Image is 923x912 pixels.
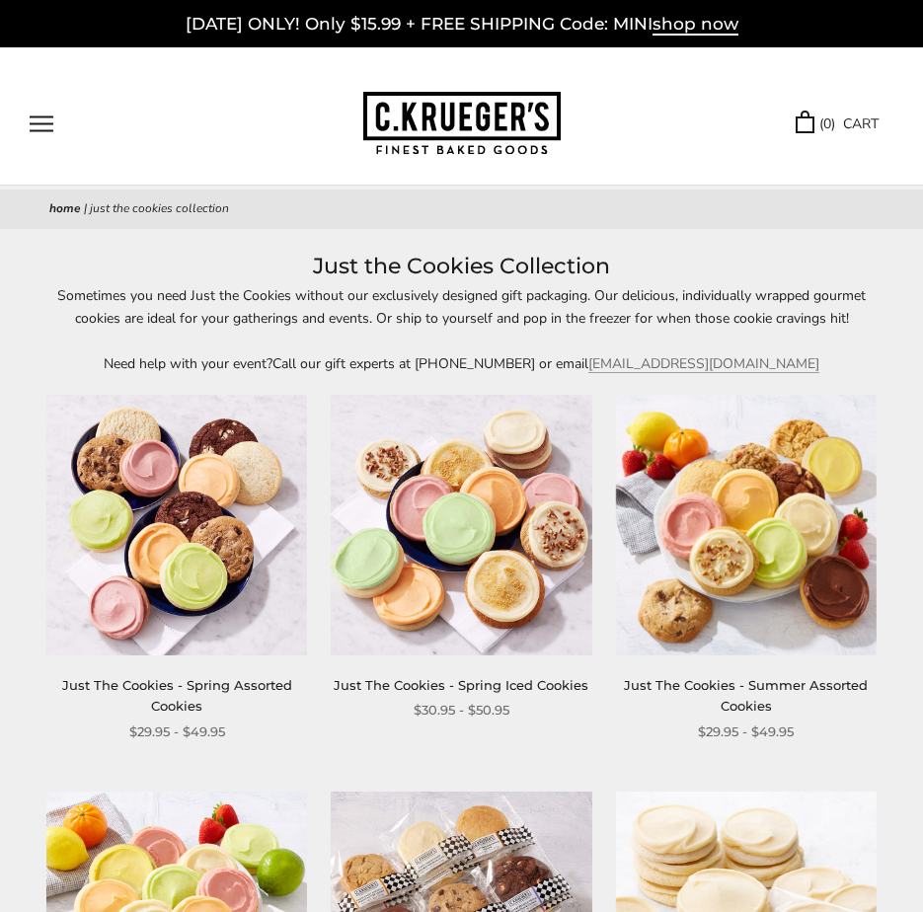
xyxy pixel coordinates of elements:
[698,722,794,742] span: $29.95 - $49.95
[272,354,588,373] span: Call our gift experts at [PHONE_NUMBER] or email
[129,722,225,742] span: $29.95 - $49.95
[49,199,874,219] nav: breadcrumbs
[62,677,292,714] a: Just The Cookies - Spring Assorted Cookies
[49,200,81,216] a: Home
[588,354,819,373] a: [EMAIL_ADDRESS][DOMAIN_NAME]
[796,113,879,135] a: (0) CART
[49,284,874,330] p: Sometimes you need Just the Cookies without our exclusively designed gift packaging. Our deliciou...
[414,700,509,721] span: $30.95 - $50.95
[334,677,588,693] a: Just The Cookies - Spring Iced Cookies
[624,677,868,714] a: Just The Cookies - Summer Assorted Cookies
[90,200,229,216] span: Just the Cookies Collection
[84,200,87,216] span: |
[331,395,591,655] img: Just The Cookies - Spring Iced Cookies
[49,352,874,375] p: Need help with your event?
[30,115,53,132] button: Open navigation
[363,92,561,156] img: C.KRUEGER'S
[46,395,307,655] img: Just The Cookies - Spring Assorted Cookies
[653,14,738,36] span: shop now
[186,14,738,36] a: [DATE] ONLY! Only $15.99 + FREE SHIPPING Code: MINIshop now
[616,395,877,655] img: Just The Cookies - Summer Assorted Cookies
[49,249,874,284] h1: Just the Cookies Collection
